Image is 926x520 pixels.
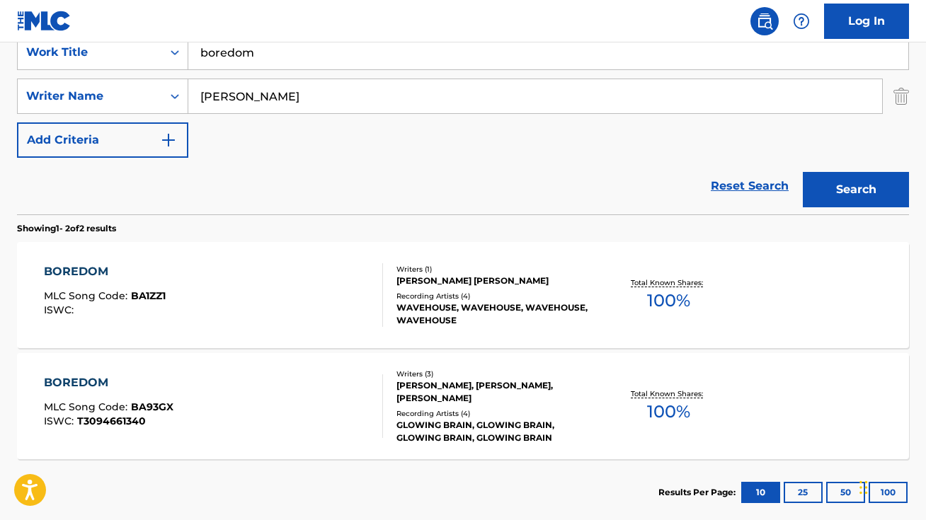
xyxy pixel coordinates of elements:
[824,4,909,39] a: Log In
[647,288,690,313] span: 100 %
[17,222,116,235] p: Showing 1 - 2 of 2 results
[787,7,816,35] div: Help
[44,304,77,316] span: ISWC :
[160,132,177,149] img: 9d2ae6d4665cec9f34b9.svg
[396,419,595,444] div: GLOWING BRAIN, GLOWING BRAIN, GLOWING BRAIN, GLOWING BRAIN
[396,291,595,301] div: Recording Artists ( 4 )
[826,482,865,503] button: 50
[17,122,188,158] button: Add Criteria
[44,263,166,280] div: BOREDOM
[396,379,595,405] div: [PERSON_NAME], [PERSON_NAME], [PERSON_NAME]
[17,35,909,214] form: Search Form
[44,415,77,427] span: ISWC :
[704,171,796,202] a: Reset Search
[631,388,707,399] p: Total Known Shares:
[647,399,690,424] span: 100 %
[44,289,131,302] span: MLC Song Code :
[396,264,595,275] div: Writers ( 1 )
[855,452,926,520] iframe: Chat Widget
[44,374,173,391] div: BOREDOM
[658,486,739,499] p: Results Per Page:
[784,482,823,503] button: 25
[631,277,707,288] p: Total Known Shares:
[396,301,595,327] div: WAVEHOUSE, WAVEHOUSE, WAVEHOUSE, WAVEHOUSE
[17,353,909,459] a: BOREDOMMLC Song Code:BA93GXISWC:T3094661340Writers (3)[PERSON_NAME], [PERSON_NAME], [PERSON_NAME]...
[756,13,773,30] img: search
[26,88,154,105] div: Writer Name
[77,415,146,427] span: T3094661340
[17,11,72,31] img: MLC Logo
[741,482,780,503] button: 10
[859,466,868,509] div: Drag
[131,289,166,302] span: BA1ZZ1
[396,275,595,287] div: [PERSON_NAME] [PERSON_NAME]
[131,400,173,413] span: BA93GX
[17,242,909,348] a: BOREDOMMLC Song Code:BA1ZZ1ISWC:Writers (1)[PERSON_NAME] [PERSON_NAME]Recording Artists (4)WAVEHO...
[803,172,909,207] button: Search
[750,7,779,35] a: Public Search
[793,13,810,30] img: help
[893,79,909,114] img: Delete Criterion
[44,400,131,413] span: MLC Song Code :
[26,44,154,61] div: Work Title
[396,369,595,379] div: Writers ( 3 )
[396,408,595,419] div: Recording Artists ( 4 )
